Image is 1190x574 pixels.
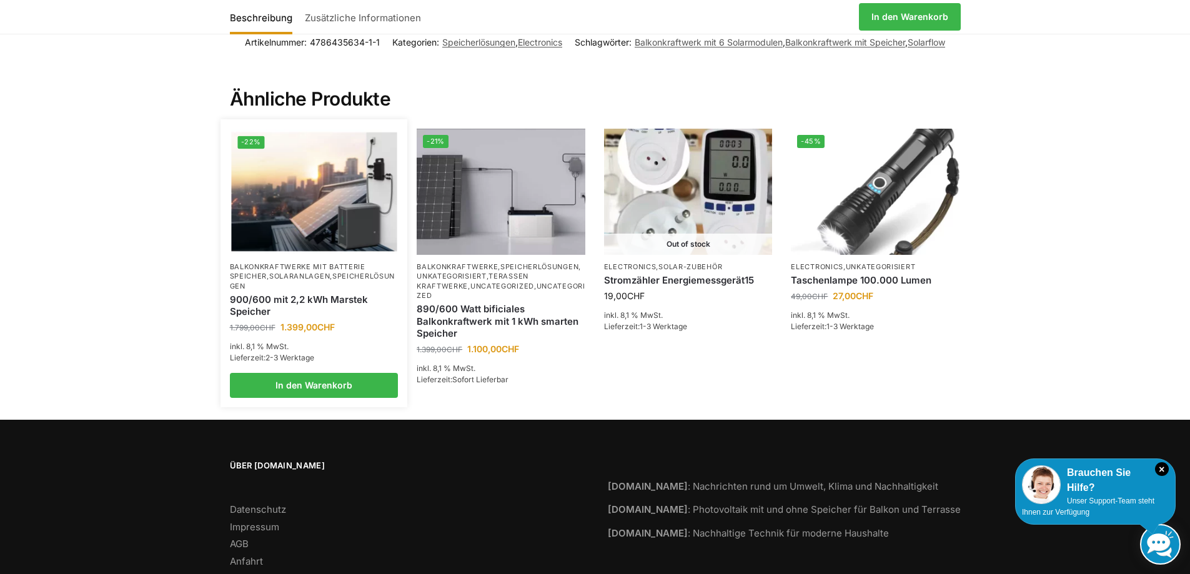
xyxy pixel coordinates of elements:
[826,322,874,331] span: 1-3 Werktage
[604,290,645,301] bdi: 19,00
[791,322,874,331] span: Lieferzeit:
[604,262,773,272] p: ,
[1022,465,1061,504] img: Customer service
[230,262,365,280] a: Balkonkraftwerke mit Batterie Speicher
[812,292,828,301] span: CHF
[230,555,263,567] a: Anfahrt
[1022,497,1154,517] span: Unser Support-Team steht Ihnen zur Verfügung
[417,272,528,290] a: Terassen Kraftwerke
[908,37,945,47] a: Solarflow
[230,341,399,352] p: inkl. 8,1 % MwSt.
[245,36,380,49] span: Artikelnummer:
[856,290,873,301] span: CHF
[317,322,335,332] span: CHF
[604,274,773,287] a: Stromzähler Energiemessgerät15
[417,303,585,340] a: 890/600 Watt bificiales Balkonkraftwerk mit 1 kWh smarten Speicher
[230,353,314,362] span: Lieferzeit:
[417,282,585,300] a: Uncategorized
[230,503,286,515] a: Datenschutz
[608,527,889,539] a: [DOMAIN_NAME]: Nachhaltige Technik für moderne Haushalte
[627,290,645,301] span: CHF
[1155,462,1169,476] i: Schließen
[791,262,843,271] a: Electronics
[608,503,688,515] strong: [DOMAIN_NAME]
[785,37,905,47] a: Balkonkraftwerk mit Speicher
[658,262,722,271] a: Solar-Zubehör
[230,57,961,111] h2: Ähnliche Produkte
[604,129,773,255] img: Stromzähler Schweizer Stecker-2
[230,272,395,290] a: Speicherlösungen
[417,262,585,301] p: , , , , ,
[833,290,873,301] bdi: 27,00
[608,503,961,515] a: [DOMAIN_NAME]: Photovoltaik mit und ohne Speicher für Balkon und Terrasse
[604,310,773,321] p: inkl. 8,1 % MwSt.
[791,262,959,272] p: ,
[447,345,462,354] span: CHF
[280,322,335,332] bdi: 1.399,00
[392,36,562,49] span: Kategorien: ,
[230,538,249,550] a: AGB
[417,345,462,354] bdi: 1.399,00
[230,323,275,332] bdi: 1.799,00
[604,322,687,331] span: Lieferzeit:
[608,480,938,492] a: [DOMAIN_NAME]: Nachrichten rund um Umwelt, Klima und Nachhaltigkeit
[575,36,945,49] span: Schlagwörter: , ,
[230,294,399,318] a: 900/600 mit 2,2 kWh Marstek Speicher
[310,37,380,47] span: 4786435634-1-1
[260,323,275,332] span: CHF
[604,129,773,255] a: Out of stockStromzähler Schweizer Stecker-2
[230,373,399,398] a: In den Warenkorb legen: „900/600 mit 2,2 kWh Marstek Speicher“
[608,480,688,492] strong: [DOMAIN_NAME]
[231,129,397,254] a: -22%Balkonkraftwerk mit Marstek Speicher
[846,262,916,271] a: Unkategorisiert
[417,272,487,280] a: Unkategorisiert
[230,460,583,472] span: Über [DOMAIN_NAME]
[608,527,688,539] strong: [DOMAIN_NAME]
[467,344,519,354] bdi: 1.100,00
[417,129,585,255] img: ASE 1000 Batteriespeicher
[452,375,508,384] span: Sofort Lieferbar
[417,363,585,374] p: inkl. 8,1 % MwSt.
[230,262,399,291] p: , ,
[604,262,657,271] a: Electronics
[502,344,519,354] span: CHF
[518,37,562,47] a: Electronics
[417,129,585,255] a: -21%ASE 1000 Batteriespeicher
[791,129,959,255] a: -45%Extrem Starke Taschenlampe
[500,262,578,271] a: Speicherlösungen
[791,129,959,255] img: Extrem Starke Taschenlampe
[791,310,959,321] p: inkl. 8,1 % MwSt.
[417,375,508,384] span: Lieferzeit:
[791,274,959,287] a: Taschenlampe 100.000 Lumen
[1022,465,1169,495] div: Brauchen Sie Hilfe?
[635,37,783,47] a: Balkonkraftwerk mit 6 Solarmodulen
[231,129,397,254] img: Balkonkraftwerk mit Marstek Speicher
[269,272,330,280] a: Solaranlagen
[230,521,279,533] a: Impressum
[470,282,534,290] a: Uncategorized
[265,353,314,362] span: 2-3 Werktage
[791,292,828,301] bdi: 49,00
[417,262,498,271] a: Balkonkraftwerke
[442,37,515,47] a: Speicherlösungen
[640,322,687,331] span: 1-3 Werktage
